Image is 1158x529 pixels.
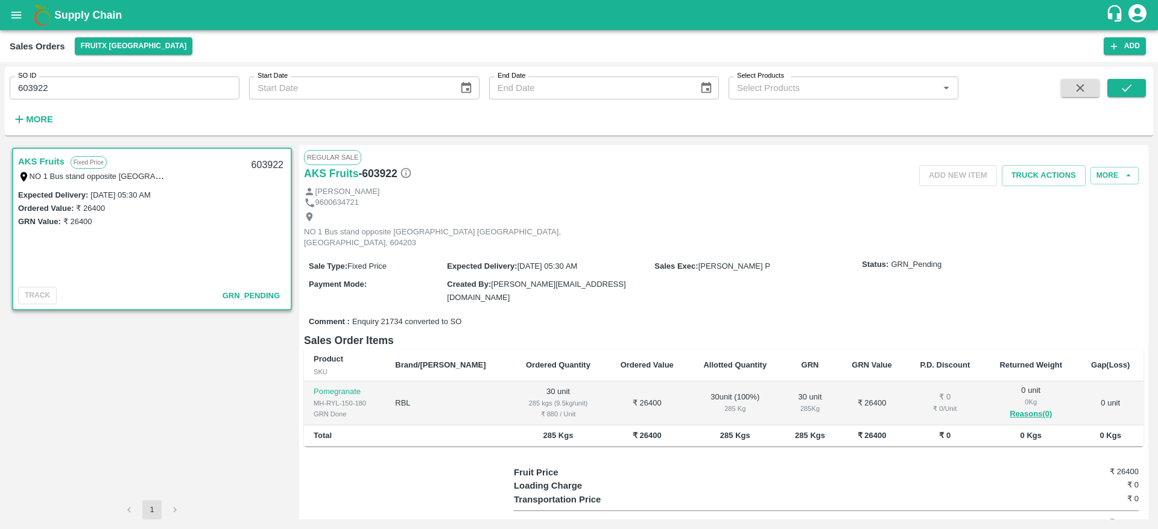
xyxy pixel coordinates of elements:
[314,386,376,398] p: Pomegranate
[395,360,486,369] b: Brand/[PERSON_NAME]
[1034,516,1139,528] h6: ₹ 26400
[75,37,193,55] button: Select DC
[1100,431,1121,440] b: 0 Kgs
[309,261,347,271] label: Sale Type :
[2,1,30,29] button: open drawer
[63,217,92,226] label: ₹ 26400
[223,291,280,300] span: GRN_Pending
[1104,37,1146,55] button: Add
[258,71,288,81] label: Start Date
[994,396,1068,407] div: 0 Kg
[1034,466,1139,478] h6: ₹ 26400
[791,392,828,414] div: 30 unit
[862,259,888,271] label: Status:
[315,186,380,198] p: [PERSON_NAME]
[1034,479,1139,491] h6: ₹ 0
[304,165,358,182] a: AKS Fruits
[54,7,1106,23] a: Supply Chain
[30,171,401,181] label: NO 1 Bus stand opposite [GEOGRAPHIC_DATA] [GEOGRAPHIC_DATA], [GEOGRAPHIC_DATA], 604203
[514,479,670,492] p: Loading Charge
[517,261,577,271] span: [DATE] 05:30 AM
[314,408,376,419] div: GRN Done
[1002,165,1086,186] button: Truck Actions
[795,431,825,440] b: 285 Kgs
[654,261,698,271] label: Sales Exec :
[304,227,575,249] p: NO 1 Bus stand opposite [GEOGRAPHIC_DATA] [GEOGRAPHIC_DATA], [GEOGRAPHIC_DATA], 604203
[118,500,186,519] nav: pagination navigation
[18,217,61,226] label: GRN Value:
[244,151,291,180] div: 603922
[838,381,906,425] td: ₹ 26400
[71,156,107,169] p: Fixed Price
[309,316,350,328] label: Comment :
[347,261,387,271] span: Fixed Price
[1127,2,1148,28] div: account of current user
[737,71,784,81] label: Select Products
[358,165,411,182] h6: - 603922
[891,259,941,271] span: GRN_Pending
[858,431,887,440] b: ₹ 26400
[526,360,590,369] b: Ordered Quantity
[54,9,122,21] b: Supply Chain
[455,77,478,99] button: Choose date
[994,407,1068,421] button: Reasons(0)
[920,360,970,369] b: P.D. Discount
[1106,4,1127,26] div: customer-support
[1091,360,1130,369] b: Gap(Loss)
[498,71,525,81] label: End Date
[939,431,951,440] b: ₹ 0
[720,431,750,440] b: 285 Kgs
[938,80,954,96] button: Open
[30,3,54,27] img: logo
[10,109,56,130] button: More
[852,360,891,369] b: GRN Value
[315,197,359,208] p: 9600634721
[695,77,718,99] button: Choose date
[385,381,510,425] td: RBL
[26,114,53,124] strong: More
[18,204,74,213] label: Ordered Value:
[447,280,625,302] span: [PERSON_NAME][EMAIL_ADDRESS][DOMAIN_NAME]
[633,431,662,440] b: ₹ 26400
[698,392,772,414] div: 30 unit ( 100 %)
[510,381,606,425] td: 30 unit
[916,403,975,414] div: ₹ 0 / Unit
[999,360,1062,369] b: Returned Weight
[703,360,767,369] b: Allotted Quantity
[621,360,674,369] b: Ordered Value
[447,280,491,289] label: Created By :
[314,366,376,377] div: SKU
[543,431,574,440] b: 285 Kgs
[994,385,1068,421] div: 0 unit
[249,77,450,99] input: Start Date
[309,280,367,289] label: Payment Mode :
[489,77,690,99] input: End Date
[698,261,770,271] span: [PERSON_NAME] P
[18,71,36,81] label: SO ID
[304,150,361,164] span: Regular Sale
[791,403,828,414] div: 285 Kg
[520,398,596,408] div: 285 kgs (9.5kg/unit)
[1090,167,1139,184] button: More
[10,77,239,99] input: Enter SO ID
[76,204,105,213] label: ₹ 26400
[514,493,670,506] p: Transportation Price
[447,261,517,271] label: Expected Delivery :
[90,190,150,199] label: [DATE] 05:30 AM
[1034,493,1139,505] h6: ₹ 0
[18,154,65,169] a: AKS Fruits
[732,80,935,96] input: Select Products
[314,431,332,440] b: Total
[1077,381,1144,425] td: 0 unit
[352,316,461,328] span: Enquiry 21734 converted to SO
[1020,431,1042,440] b: 0 Kgs
[606,381,688,425] td: ₹ 26400
[304,332,1144,349] h6: Sales Order Items
[18,190,88,199] label: Expected Delivery :
[314,398,376,408] div: MH-RYL-150-180
[520,408,596,419] div: ₹ 880 / Unit
[698,403,772,414] div: 285 Kg
[916,392,975,403] div: ₹ 0
[314,354,343,363] b: Product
